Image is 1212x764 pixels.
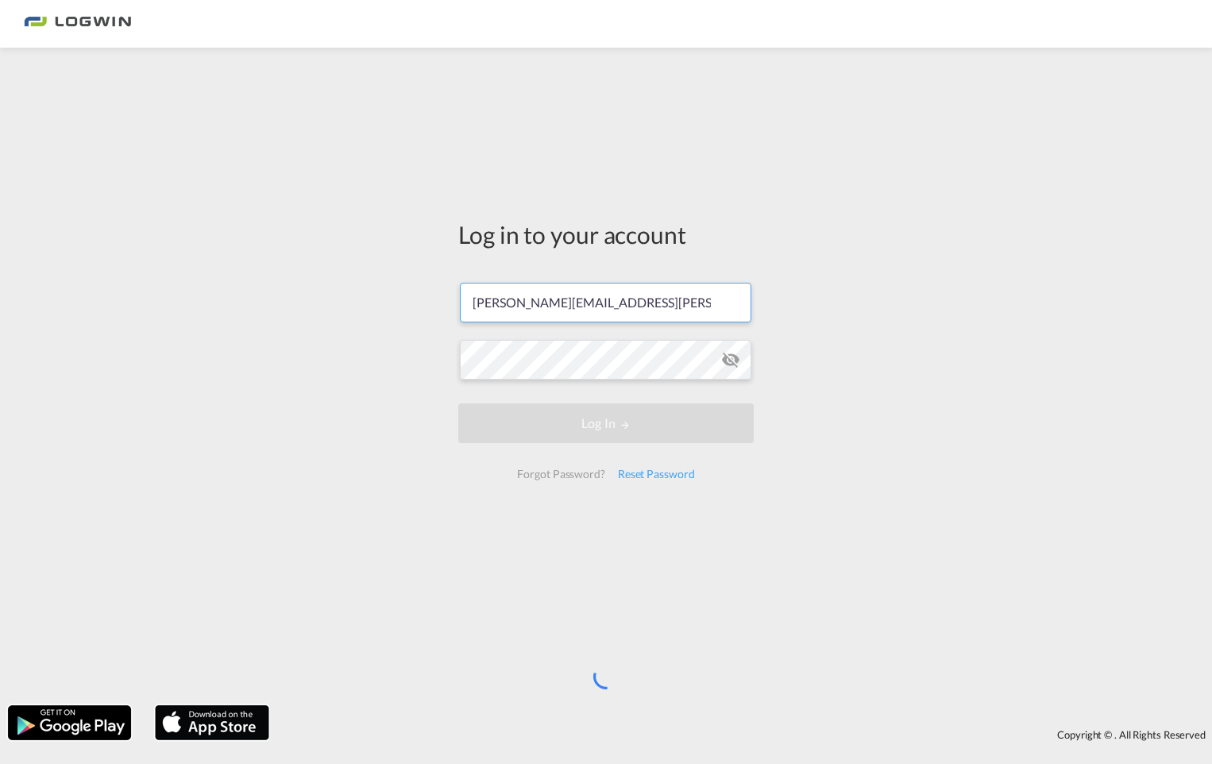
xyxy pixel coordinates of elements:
[721,350,740,369] md-icon: icon-eye-off
[612,460,701,488] div: Reset Password
[24,6,131,42] img: 2761ae10d95411efa20a1f5e0282d2d7.png
[458,403,754,443] button: LOGIN
[511,460,611,488] div: Forgot Password?
[6,704,133,742] img: google.png
[153,704,271,742] img: apple.png
[458,218,754,251] div: Log in to your account
[277,721,1212,748] div: Copyright © . All Rights Reserved
[460,283,751,322] input: Enter email/phone number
